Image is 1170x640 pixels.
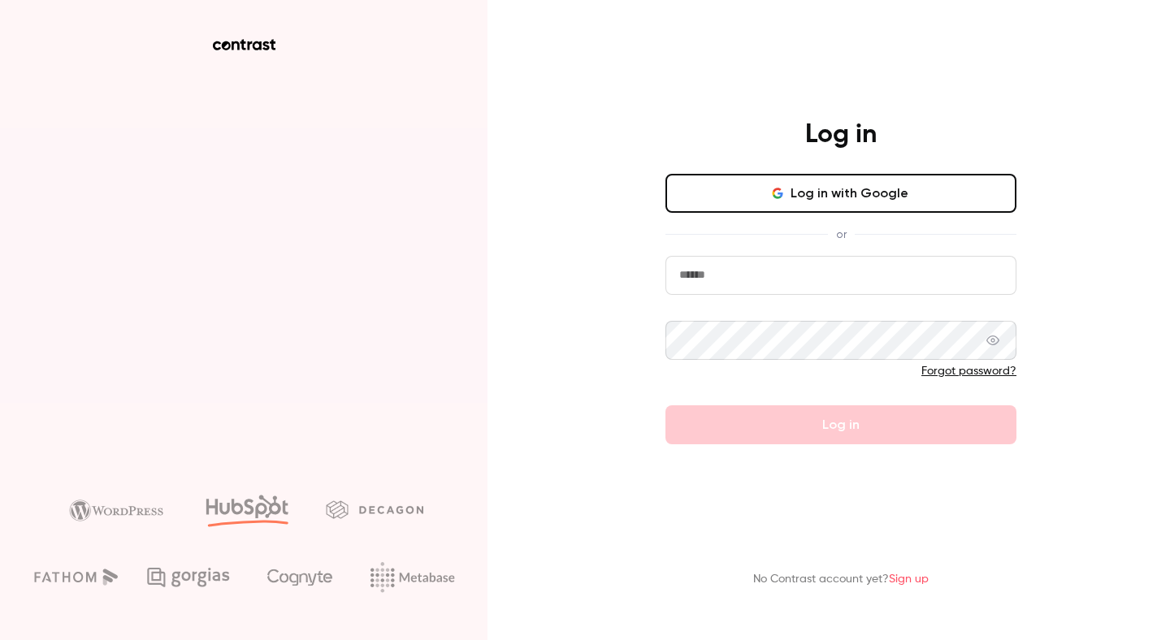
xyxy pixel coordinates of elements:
span: or [828,226,855,243]
a: Forgot password? [921,365,1016,377]
h4: Log in [805,119,877,151]
button: Log in with Google [665,174,1016,213]
a: Sign up [889,573,929,585]
img: decagon [326,500,423,518]
p: No Contrast account yet? [753,571,929,588]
